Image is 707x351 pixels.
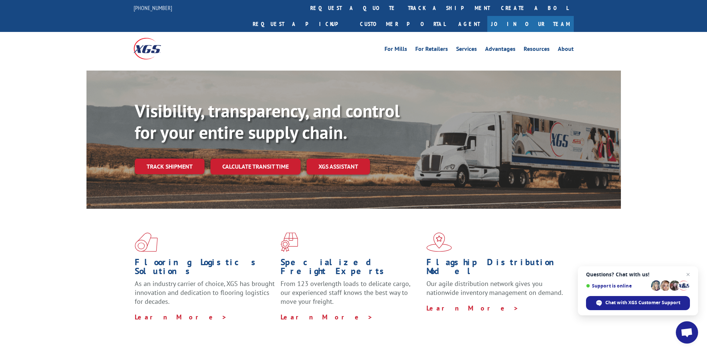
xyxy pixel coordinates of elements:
h1: Flooring Logistics Solutions [135,258,275,279]
a: Learn More > [135,313,227,321]
span: Chat with XGS Customer Support [605,299,680,306]
a: [PHONE_NUMBER] [134,4,172,12]
p: From 123 overlength loads to delicate cargo, our experienced staff knows the best way to move you... [281,279,421,312]
span: Support is online [586,283,648,289]
span: Questions? Chat with us! [586,272,690,277]
a: Join Our Team [487,16,574,32]
span: Chat with XGS Customer Support [586,296,690,310]
a: Services [456,46,477,54]
a: Agent [451,16,487,32]
a: Resources [524,46,550,54]
h1: Specialized Freight Experts [281,258,421,279]
a: Learn More > [426,304,519,312]
img: xgs-icon-focused-on-flooring-red [281,233,298,252]
a: About [558,46,574,54]
a: Calculate transit time [210,159,301,175]
b: Visibility, transparency, and control for your entire supply chain. [135,99,400,144]
a: Customer Portal [354,16,451,32]
span: As an industry carrier of choice, XGS has brought innovation and dedication to flooring logistics... [135,279,275,306]
a: XGS ASSISTANT [307,159,370,175]
a: For Retailers [415,46,448,54]
img: xgs-icon-flagship-distribution-model-red [426,233,452,252]
a: Open chat [676,321,698,344]
a: Advantages [485,46,515,54]
span: Our agile distribution network gives you nationwide inventory management on demand. [426,279,563,297]
h1: Flagship Distribution Model [426,258,567,279]
a: For Mills [384,46,407,54]
a: Request a pickup [247,16,354,32]
a: Learn More > [281,313,373,321]
a: Track shipment [135,159,204,174]
img: xgs-icon-total-supply-chain-intelligence-red [135,233,158,252]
